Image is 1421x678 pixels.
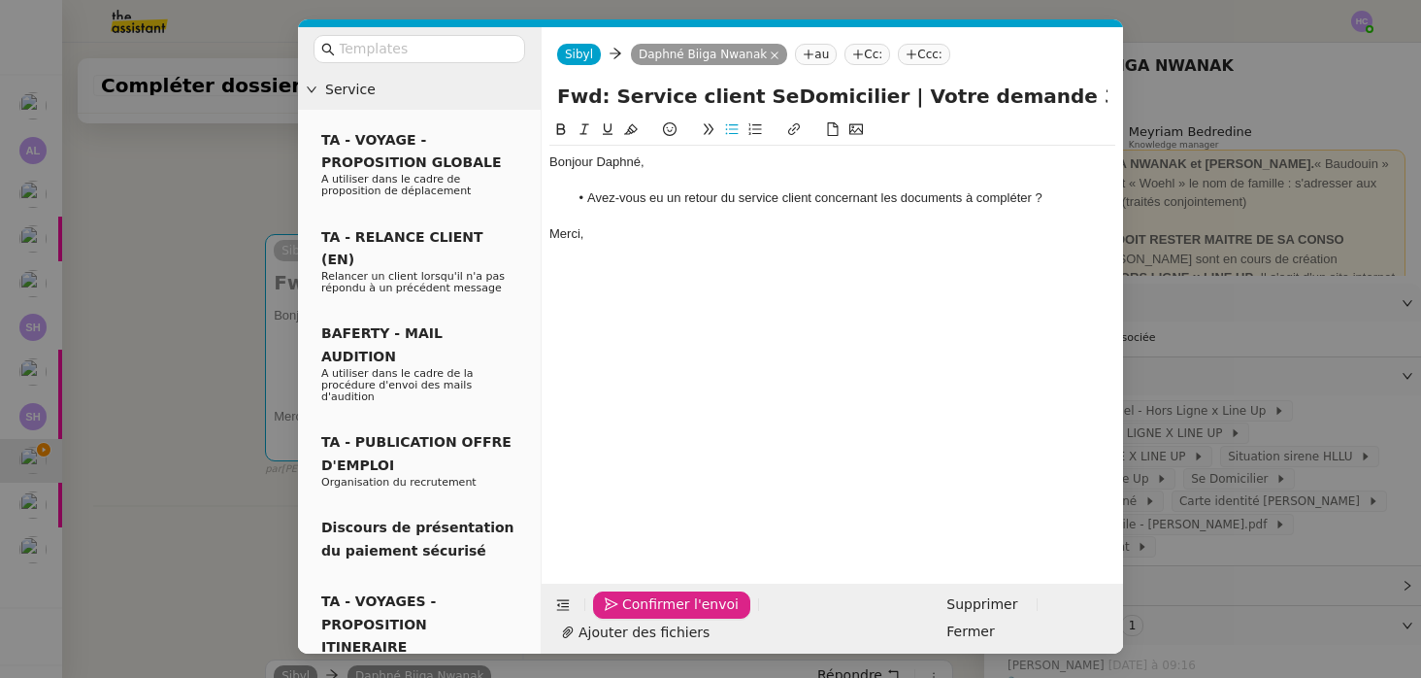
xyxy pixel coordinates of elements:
span: A utiliser dans le cadre de proposition de déplacement [321,173,471,197]
span: Supprimer [946,593,1017,616]
span: Organisation du recrutement [321,476,477,489]
div: Bonjour Daphné, [549,153,1115,171]
span: Relancer un client lorsqu'il n'a pas répondu à un précédent message [321,270,505,294]
span: TA - VOYAGE - PROPOSITION GLOBALE [321,132,501,170]
input: Subject [557,82,1107,111]
nz-tag: Cc: [844,44,890,65]
span: TA - RELANCE CLIENT (EN) [321,229,483,267]
span: Ajouter des fichiers [578,622,710,644]
span: Service [325,79,533,101]
button: Confirmer l'envoi [593,592,750,619]
li: Avez-vous eu un retour du service client concernant les documents à compléter ? [569,189,1116,207]
input: Templates [339,38,513,60]
span: Sibyl [565,48,593,61]
span: A utiliser dans le cadre de la procédure d'envoi des mails d'audition [321,367,474,403]
span: TA - PUBLICATION OFFRE D'EMPLOI [321,434,512,472]
span: BAFERTY - MAIL AUDITION [321,325,443,363]
span: Confirmer l'envoi [622,593,739,616]
nz-tag: Daphné Biiga Nwanak [631,44,787,65]
nz-tag: Ccc: [898,44,950,65]
button: Ajouter des fichiers [549,619,721,646]
button: Fermer [935,619,1006,646]
span: Discours de présentation du paiement sécurisé [321,520,514,558]
button: Supprimer [935,592,1029,619]
nz-tag: au [795,44,837,65]
span: Fermer [946,621,994,643]
div: Merci, [549,225,1115,243]
div: Service [298,71,541,109]
span: TA - VOYAGES - PROPOSITION ITINERAIRE [321,593,436,655]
